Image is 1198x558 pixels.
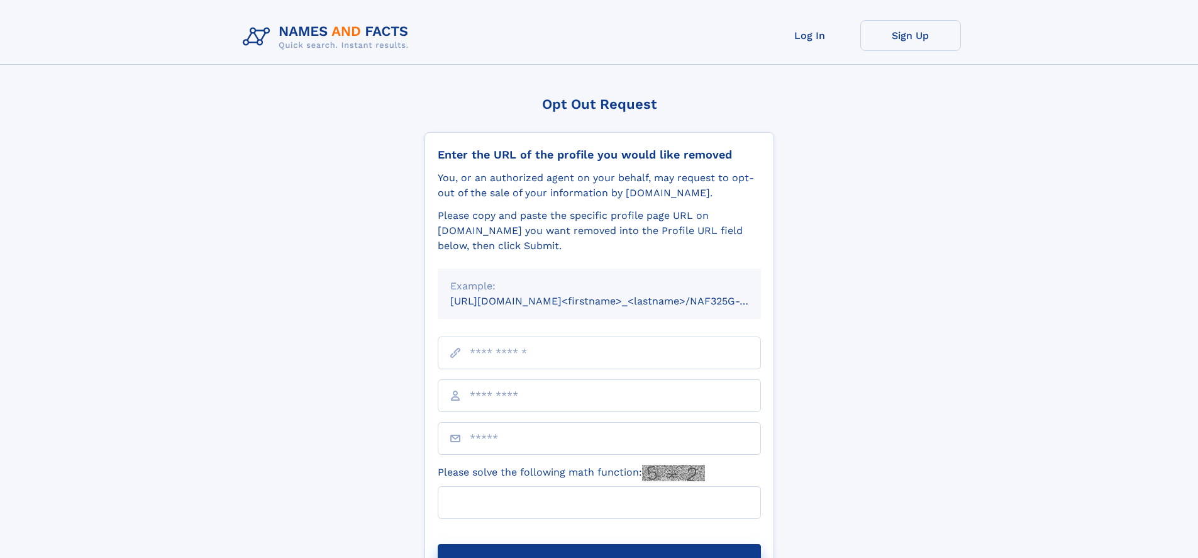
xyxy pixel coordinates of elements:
[438,208,761,254] div: Please copy and paste the specific profile page URL on [DOMAIN_NAME] you want removed into the Pr...
[760,20,860,51] a: Log In
[860,20,961,51] a: Sign Up
[438,465,705,481] label: Please solve the following math function:
[438,148,761,162] div: Enter the URL of the profile you would like removed
[424,96,774,112] div: Opt Out Request
[238,20,419,54] img: Logo Names and Facts
[438,170,761,201] div: You, or an authorized agent on your behalf, may request to opt-out of the sale of your informatio...
[450,295,785,307] small: [URL][DOMAIN_NAME]<firstname>_<lastname>/NAF325G-xxxxxxxx
[450,279,748,294] div: Example:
